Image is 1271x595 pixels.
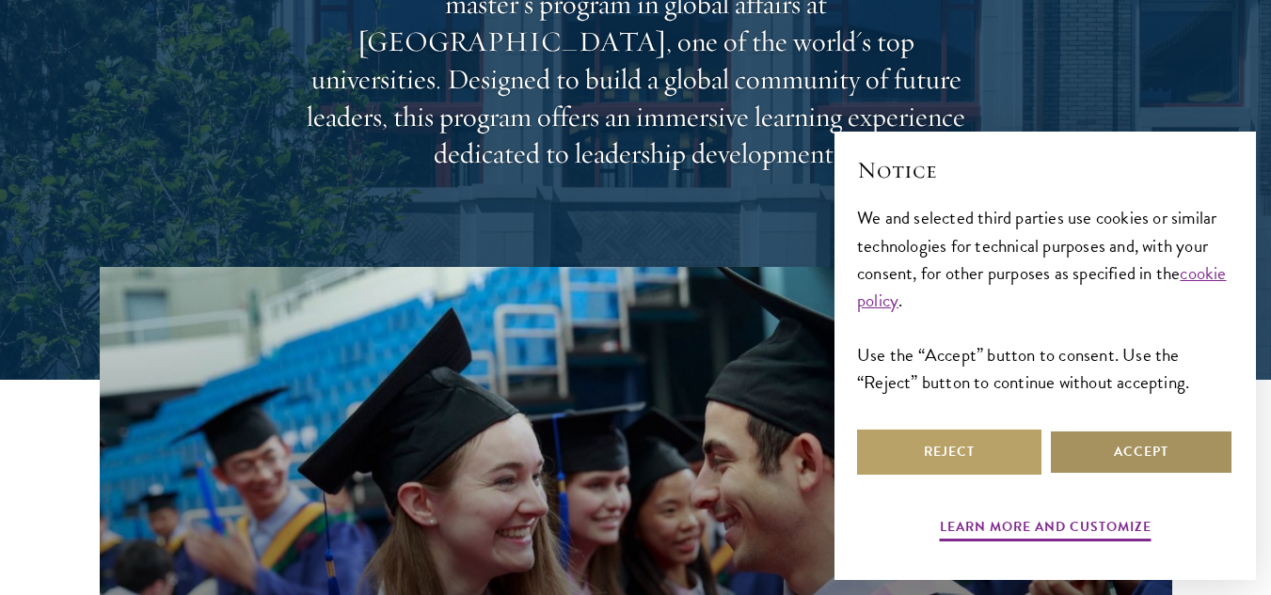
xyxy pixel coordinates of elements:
[857,259,1227,314] a: cookie policy
[1049,430,1233,475] button: Accept
[940,515,1152,544] button: Learn more and customize
[857,430,1041,475] button: Reject
[857,154,1233,186] h2: Notice
[857,204,1233,395] div: We and selected third parties use cookies or similar technologies for technical purposes and, wit...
